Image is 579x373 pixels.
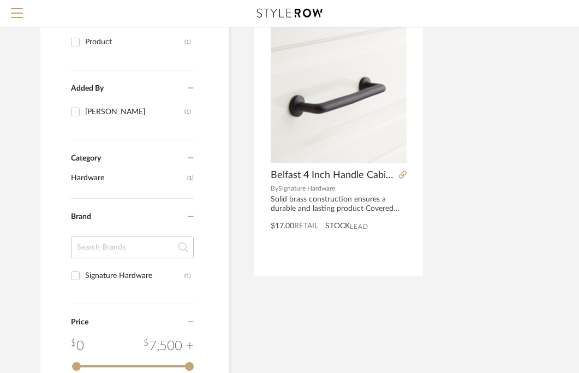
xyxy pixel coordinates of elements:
[184,33,191,51] div: (1)
[71,336,84,356] div: 0
[71,85,104,92] span: Added By
[294,222,318,230] span: Retail
[184,267,191,285] div: (1)
[271,222,294,230] span: $17.00
[71,154,101,163] span: Category
[85,267,184,285] div: Signature Hardware
[350,223,368,230] span: Lead
[278,185,335,192] span: Signature Hardware
[271,185,278,192] span: By
[184,103,191,121] div: (1)
[71,213,91,221] span: Brand
[144,336,194,356] div: 7,500 +
[85,103,184,121] div: [PERSON_NAME]
[325,221,350,232] span: STOCK
[71,169,184,187] span: Hardware
[71,236,194,258] input: Search Brands
[271,169,395,181] span: Belfast 4 Inch Handle Cabinet Pull
[71,318,88,326] span: Price
[271,195,407,214] div: Solid brass construction ensures a durable and lasting product Covered under Signature Hardware's...
[187,169,194,187] span: (1)
[271,27,407,163] img: Belfast 4 Inch Handle Cabinet Pull
[85,33,184,51] div: Product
